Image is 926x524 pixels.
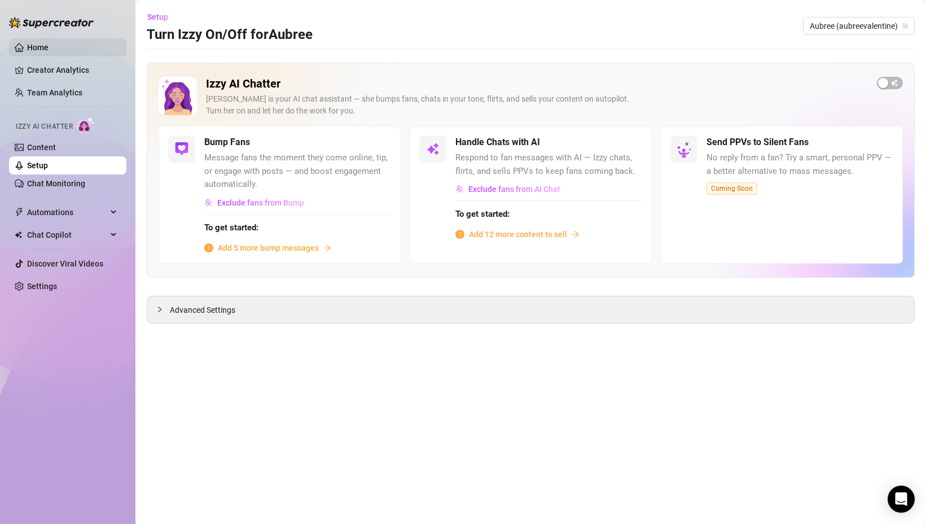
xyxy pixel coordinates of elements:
span: info-circle [204,243,213,252]
span: arrow-right [572,230,580,238]
h5: Bump Fans [204,136,250,149]
img: Chat Copilot [15,231,22,239]
a: Home [27,43,49,52]
span: info-circle [455,230,464,239]
div: collapsed [156,303,170,316]
h5: Send PPVs to Silent Fans [706,136,809,149]
span: team [902,23,909,29]
span: arrow-right [323,244,331,252]
h2: Izzy AI Chatter [206,77,868,91]
img: silent-fans-ppv-o-N6Mmdf.svg [677,142,695,160]
button: Exclude fans from AI Chat [455,180,561,198]
a: Settings [27,282,57,291]
img: svg%3e [426,142,440,156]
img: svg%3e [456,185,464,193]
button: Exclude fans from Bump [204,194,305,212]
a: Content [27,143,56,152]
img: logo-BBDzfeDw.svg [9,17,94,28]
a: Discover Viral Videos [27,259,103,268]
span: Respond to fan messages with AI — Izzy chats, flirts, and sells PPVs to keep fans coming back. [455,151,642,178]
span: Exclude fans from AI Chat [468,185,560,194]
span: Automations [27,203,107,221]
strong: To get started: [204,222,258,233]
span: Exclude fans from Bump [217,198,304,207]
h3: Turn Izzy On/Off for Aubree [147,26,313,44]
span: Advanced Settings [170,304,235,316]
img: Izzy AI Chatter [159,77,197,115]
img: svg%3e [205,199,213,207]
img: AI Chatter [77,117,95,133]
a: Creator Analytics [27,61,117,79]
span: Add 12 more content to sell [469,228,567,241]
span: No reply from a fan? Try a smart, personal PPV — a better alternative to mass messages. [706,151,893,178]
span: Message fans the moment they come online, tip, or engage with posts — and boost engagement automa... [204,151,391,191]
span: thunderbolt [15,208,24,217]
span: collapsed [156,306,163,313]
a: Chat Monitoring [27,179,85,188]
h5: Handle Chats with AI [455,136,540,149]
div: [PERSON_NAME] is your AI chat assistant — she bumps fans, chats in your tone, flirts, and sells y... [206,93,868,117]
div: Open Intercom Messenger [888,486,915,513]
span: Chat Copilot [27,226,107,244]
span: Coming Soon [706,182,757,195]
span: Setup [147,12,168,21]
span: Izzy AI Chatter [16,121,73,132]
a: Team Analytics [27,88,82,97]
strong: To get started: [455,209,510,219]
img: svg%3e [175,142,188,156]
button: Setup [147,8,177,26]
span: Add 5 more bump messages [218,242,319,254]
span: Aubree (aubreevalentine) [810,18,908,34]
a: Setup [27,161,48,170]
